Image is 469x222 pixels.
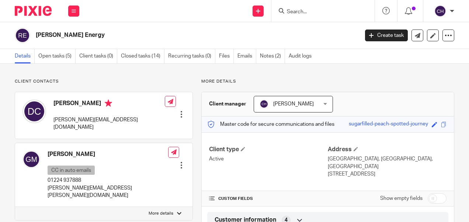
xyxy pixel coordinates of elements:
[434,5,446,17] img: svg%3E
[237,49,256,63] a: Emails
[273,101,314,107] span: [PERSON_NAME]
[53,116,165,131] p: [PERSON_NAME][EMAIL_ADDRESS][DOMAIN_NAME]
[15,79,193,84] p: Client contacts
[79,49,117,63] a: Client tasks (0)
[53,100,165,109] h4: [PERSON_NAME]
[168,49,215,63] a: Recurring tasks (0)
[15,6,52,16] img: Pixie
[328,155,447,170] p: [GEOGRAPHIC_DATA], [GEOGRAPHIC_DATA], [GEOGRAPHIC_DATA]
[260,49,285,63] a: Notes (2)
[121,49,164,63] a: Closed tasks (14)
[289,49,315,63] a: Audit logs
[328,146,447,153] h4: Address
[286,9,352,15] input: Search
[48,166,95,175] p: CC in auto emails
[15,28,30,43] img: svg%3E
[201,79,454,84] p: More details
[48,177,168,184] p: 01224 937888
[209,100,246,108] h3: Client manager
[105,100,112,107] i: Primary
[38,49,76,63] a: Open tasks (5)
[22,150,40,168] img: svg%3E
[209,196,328,202] h4: CUSTOM FIELDS
[380,195,423,202] label: Show empty fields
[48,184,168,200] p: [PERSON_NAME][EMAIL_ADDRESS][PERSON_NAME][DOMAIN_NAME]
[209,155,328,163] p: Active
[209,146,328,153] h4: Client type
[328,170,447,178] p: [STREET_ADDRESS]
[219,49,234,63] a: Files
[365,30,408,41] a: Create task
[260,100,268,108] img: svg%3E
[149,211,173,216] p: More details
[349,120,428,129] div: sugarfilled-peach-spotted-journey
[207,121,334,128] p: Master code for secure communications and files
[15,49,35,63] a: Details
[36,31,290,39] h2: [PERSON_NAME] Energy
[48,150,168,158] h4: [PERSON_NAME]
[22,100,46,123] img: svg%3E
